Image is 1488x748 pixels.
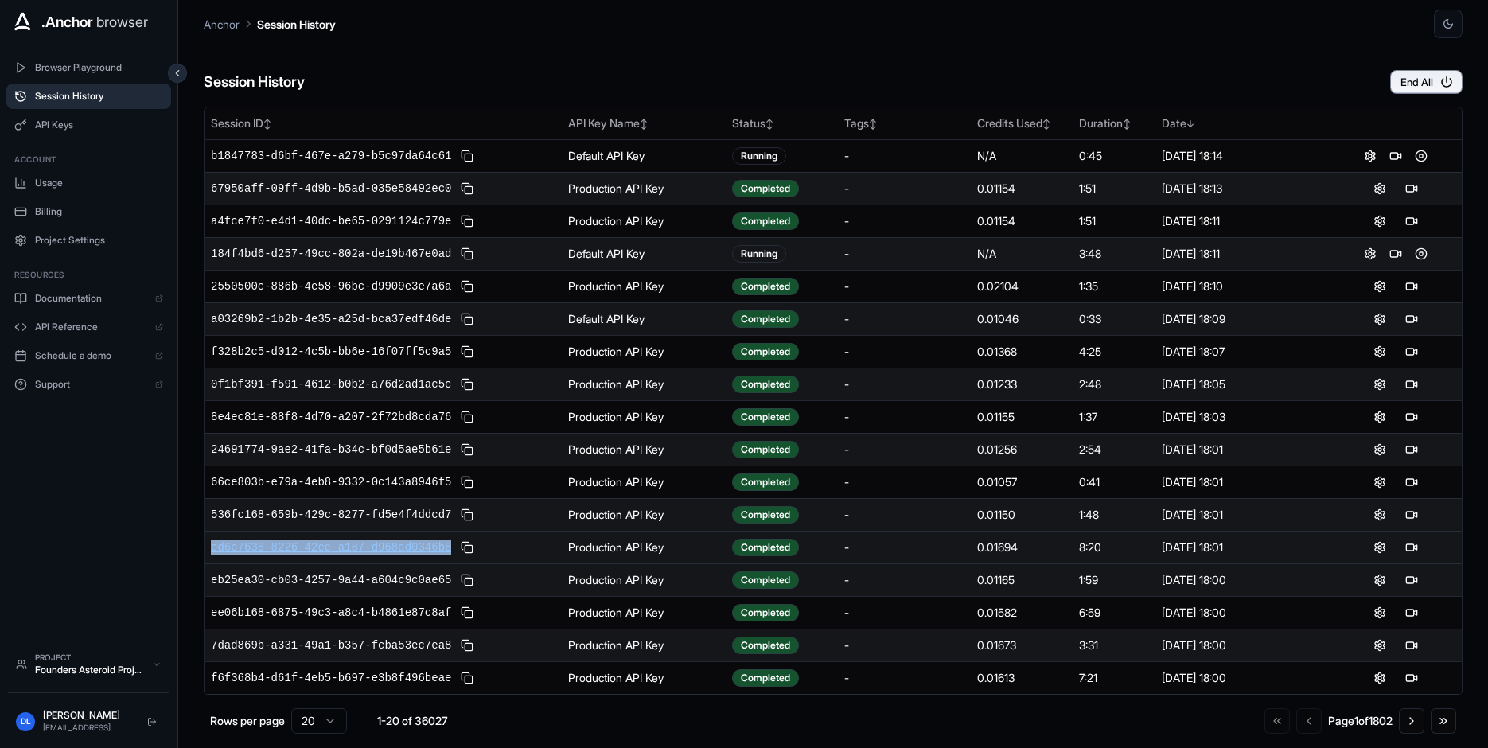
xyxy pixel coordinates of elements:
[977,670,1066,686] div: 0.01613
[8,645,169,683] button: ProjectFounders Asteroid Project
[1162,474,1322,490] div: [DATE] 18:01
[732,115,832,131] div: Status
[211,605,451,621] span: ee06b168-6875-49c3-a8c4-b4861e87c8af
[204,16,240,33] p: Anchor
[844,637,964,653] div: -
[732,343,799,360] div: Completed
[562,433,725,466] td: Production API Key
[6,228,171,253] button: Project Settings
[35,205,163,218] span: Billing
[732,506,799,524] div: Completed
[14,269,163,281] h3: Resources
[844,442,964,458] div: -
[1162,344,1322,360] div: [DATE] 18:07
[6,112,171,138] button: API Keys
[1079,670,1149,686] div: 7:21
[1162,279,1322,294] div: [DATE] 18:10
[211,442,451,458] span: 24691774-9ae2-41fa-b34c-bf0d5ae5b61e
[732,278,799,295] div: Completed
[732,310,799,328] div: Completed
[844,670,964,686] div: -
[204,15,336,33] nav: breadcrumb
[1079,376,1149,392] div: 2:48
[6,84,171,109] button: Session History
[1079,540,1149,555] div: 8:20
[977,311,1066,327] div: 0.01046
[1079,181,1149,197] div: 1:51
[977,115,1066,131] div: Credits Used
[1079,409,1149,425] div: 1:37
[844,246,964,262] div: -
[732,147,786,165] div: Running
[732,180,799,197] div: Completed
[6,314,171,340] a: API Reference
[35,664,144,676] div: Founders Asteroid Project
[1162,605,1322,621] div: [DATE] 18:00
[1079,311,1149,327] div: 0:33
[562,596,725,629] td: Production API Key
[211,637,451,653] span: 7dad869b-a331-49a1-b357-fcba53ec7ea8
[562,400,725,433] td: Production API Key
[257,16,336,33] p: Session History
[732,669,799,687] div: Completed
[844,181,964,197] div: -
[562,237,725,270] td: Default API Key
[372,713,452,729] div: 1-20 of 36027
[732,376,799,393] div: Completed
[211,148,451,164] span: b1847783-d6bf-467e-a279-b5c97da64c61
[732,539,799,556] div: Completed
[977,148,1066,164] div: N/A
[977,442,1066,458] div: 0.01256
[21,715,31,727] span: DL
[35,61,163,74] span: Browser Playground
[562,629,725,661] td: Production API Key
[844,572,964,588] div: -
[844,344,964,360] div: -
[1328,713,1393,729] div: Page 1 of 1802
[210,713,285,729] p: Rows per page
[844,213,964,229] div: -
[977,213,1066,229] div: 0.01154
[562,172,725,205] td: Production API Key
[977,246,1066,262] div: N/A
[1079,148,1149,164] div: 0:45
[732,473,799,491] div: Completed
[732,571,799,589] div: Completed
[1079,572,1149,588] div: 1:59
[35,292,147,305] span: Documentation
[6,199,171,224] button: Billing
[6,55,171,80] button: Browser Playground
[211,409,451,425] span: 8e4ec81e-88f8-4d70-a207-2f72bd8cda76
[1079,637,1149,653] div: 3:31
[35,234,163,247] span: Project Settings
[211,670,451,686] span: f6f368b4-d61f-4eb5-b697-e3b8f496beae
[35,349,147,362] span: Schedule a demo
[977,637,1066,653] div: 0.01673
[1162,507,1322,523] div: [DATE] 18:01
[6,372,171,397] a: Support
[1162,670,1322,686] div: [DATE] 18:00
[977,540,1066,555] div: 0.01694
[1079,246,1149,262] div: 3:48
[1162,213,1322,229] div: [DATE] 18:11
[844,474,964,490] div: -
[977,507,1066,523] div: 0.01150
[211,540,451,555] span: ed6c7638-8226-42ee-a187-d968ad0346b8
[1162,572,1322,588] div: [DATE] 18:00
[977,572,1066,588] div: 0.01165
[562,563,725,596] td: Production API Key
[35,119,163,131] span: API Keys
[1162,148,1322,164] div: [DATE] 18:14
[977,344,1066,360] div: 0.01368
[562,498,725,531] td: Production API Key
[1162,540,1322,555] div: [DATE] 18:01
[869,118,877,130] span: ↕
[1162,115,1322,131] div: Date
[562,302,725,335] td: Default API Key
[732,441,799,458] div: Completed
[35,321,147,333] span: API Reference
[562,466,725,498] td: Production API Key
[1162,376,1322,392] div: [DATE] 18:05
[6,343,171,368] a: Schedule a demo
[1079,507,1149,523] div: 1:48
